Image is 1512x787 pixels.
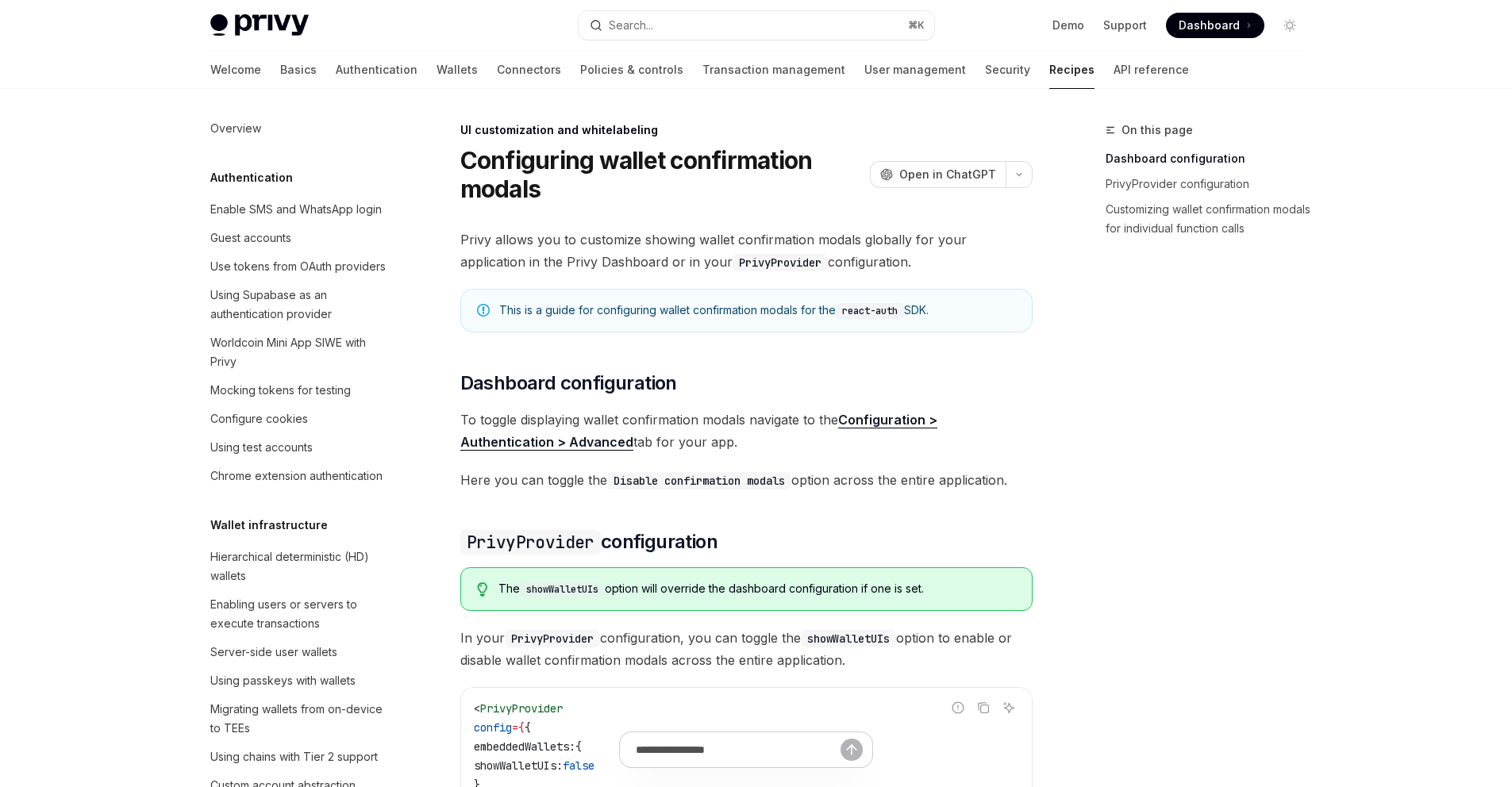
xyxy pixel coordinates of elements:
div: Using passkeys with wallets [210,671,356,690]
a: Support [1103,17,1147,33]
a: API reference [1114,51,1189,89]
a: Transaction management [702,51,845,89]
span: { [525,720,531,735]
a: Recipes [1049,51,1095,89]
span: < [474,701,480,716]
span: Dashboard configuration [460,370,677,396]
code: react-auth [836,303,904,319]
a: Server-side user wallets [198,638,401,666]
a: Demo [1052,17,1084,33]
a: Dashboard configuration [1106,146,1315,171]
a: Welcome [210,51,261,89]
a: Policies & controls [580,51,683,89]
div: Hierarchical deterministic (HD) wallets [210,547,391,585]
a: Enable SMS and WhatsApp login [198,195,401,224]
a: Enabling users or servers to execute transactions [198,590,401,638]
div: Use tokens from OAuth providers [210,257,386,276]
a: Worldcoin Mini App SIWE with Privy [198,328,401,376]
a: Migrating wallets from on-device to TEEs [198,695,401,743]
div: Search... [609,16,653,35]
button: Send message [841,739,863,761]
h5: Authentication [210,168,293,187]
span: Here you can toggle the option across the entire application. [460,469,1033,491]
div: Server-side user wallets [210,643,337,662]
a: Hierarchical deterministic (HD) wallets [198,543,401,590]
a: Configure cookies [198,405,401,433]
button: Open search [579,11,934,40]
div: Enable SMS and WhatsApp login [210,200,382,219]
span: configuration [460,529,718,555]
div: The option will override the dashboard configuration if one is set. [498,581,1015,597]
svg: Tip [477,582,488,597]
a: Overview [198,114,401,143]
a: Use tokens from OAuth providers [198,252,401,281]
button: Open in ChatGPT [870,161,1006,188]
div: Chrome extension authentication [210,466,383,486]
button: Copy the contents from the code block [973,697,994,718]
a: User management [864,51,966,89]
svg: Note [477,304,490,317]
div: Using test accounts [210,438,313,457]
span: Privy allows you to customize showing wallet confirmation modals globally for your application in... [460,228,1033,273]
code: PrivyProvider [505,630,600,647]
span: On this page [1121,121,1193,140]
a: Connectors [497,51,561,89]
a: Security [985,51,1030,89]
button: Report incorrect code [948,697,968,718]
a: Wallets [437,51,478,89]
a: PrivyProvider configuration [1106,171,1315,197]
a: Chrome extension authentication [198,462,401,490]
img: light logo [210,14,309,36]
div: Using Supabase as an authentication provider [210,286,391,324]
code: Disable confirmation modals [607,472,791,489]
input: Ask a question... [636,732,841,767]
span: { [518,720,525,735]
h1: Configuring wallet confirmation modals [460,146,864,203]
a: Dashboard [1166,13,1264,38]
span: config [474,720,512,735]
span: PrivyProvider [480,701,563,716]
div: Using chains with Tier 2 support [210,747,378,766]
div: UI customization and whitelabeling [460,122,1033,138]
button: Ask AI [998,697,1019,718]
span: Open in ChatGPT [899,167,996,182]
a: Using Supabase as an authentication provider [198,281,401,328]
span: In your configuration, you can toggle the option to enable or disable wallet confirmation modals ... [460,627,1033,671]
a: Using chains with Tier 2 support [198,743,401,771]
span: To toggle displaying wallet confirmation modals navigate to the tab for your app. [460,409,1033,453]
div: Enabling users or servers to execute transactions [210,595,391,633]
div: Migrating wallets from on-device to TEEs [210,700,391,738]
code: PrivyProvider [460,530,601,555]
div: Worldcoin Mini App SIWE with Privy [210,333,391,371]
div: Mocking tokens for testing [210,381,351,400]
span: Dashboard [1179,17,1240,33]
div: Guest accounts [210,228,291,248]
h5: Wallet infrastructure [210,516,328,535]
code: showWalletUIs [520,582,605,597]
div: Configure cookies [210,409,308,428]
span: ⌘ K [908,19,925,32]
a: Basics [280,51,317,89]
code: PrivyProvider [733,254,828,271]
div: This is a guide for configuring wallet confirmation modals for the SDK. [499,302,1016,319]
button: Toggle dark mode [1277,13,1302,38]
code: showWalletUIs [801,630,896,647]
span: = [512,720,518,735]
a: Customizing wallet confirmation modals for individual function calls [1106,197,1315,241]
a: Guest accounts [198,224,401,252]
a: Authentication [336,51,417,89]
a: Using passkeys with wallets [198,666,401,695]
a: Using test accounts [198,433,401,462]
div: Overview [210,119,261,138]
a: Mocking tokens for testing [198,376,401,405]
